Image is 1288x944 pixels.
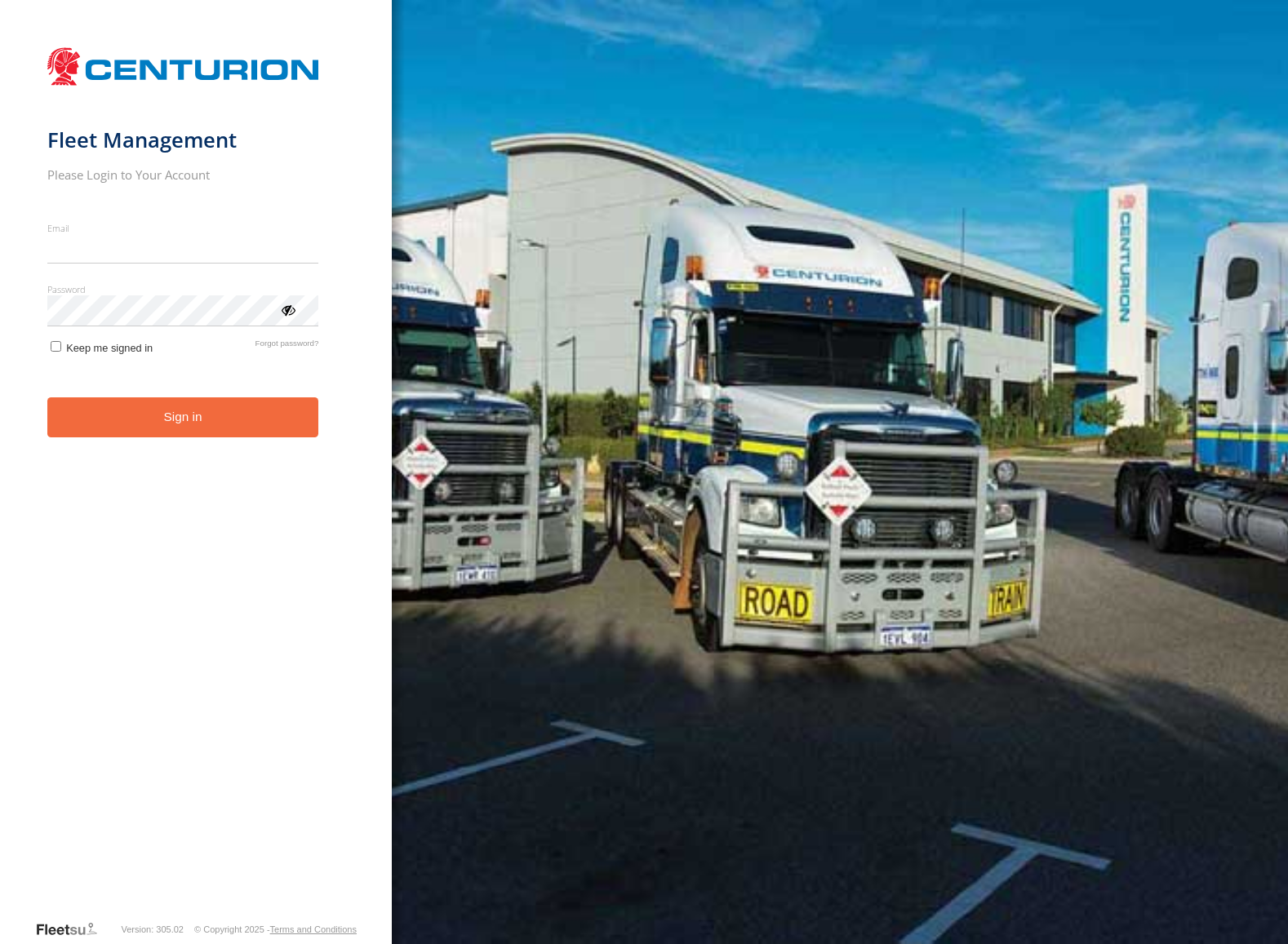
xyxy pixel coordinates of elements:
label: Password [47,283,319,295]
div: Version: 305.02 [122,924,184,934]
a: Forgot password? [255,339,319,354]
span: Keep me signed in [66,342,153,354]
a: Terms and Conditions [270,924,357,934]
input: Keep me signed in [51,341,61,352]
a: Visit our Website [35,921,110,937]
div: © Copyright 2025 - [194,924,357,934]
h1: Fleet Management [47,126,319,153]
button: Sign in [47,397,319,437]
div: ViewPassword [279,301,295,317]
img: Centurion Transport [47,46,319,87]
label: Email [47,222,319,234]
form: main [47,39,345,920]
h2: Please Login to Your Account [47,166,319,183]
